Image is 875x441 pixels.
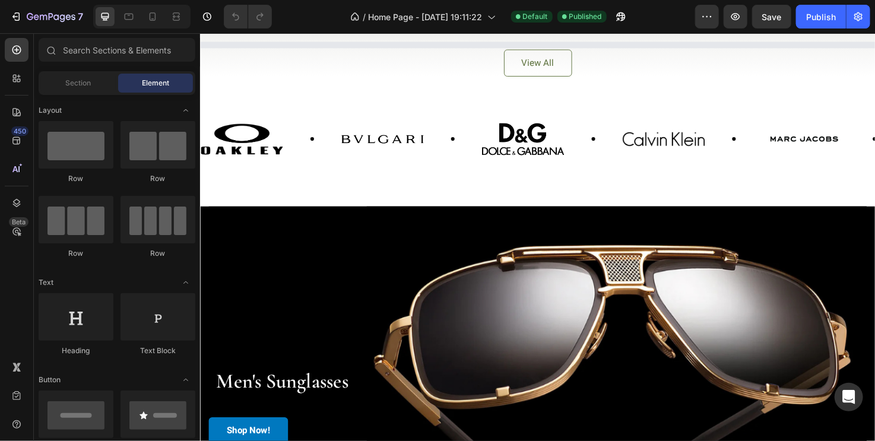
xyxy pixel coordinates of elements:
[39,375,61,385] span: Button
[39,105,62,116] span: Layout
[9,217,28,227] div: Beta
[363,11,366,23] span: /
[569,11,602,22] span: Published
[369,11,483,23] span: Home Page - [DATE] 19:11:22
[796,5,846,28] button: Publish
[762,12,782,22] span: Save
[78,9,83,24] p: 7
[39,248,113,259] div: Row
[39,173,113,184] div: Row
[142,78,169,88] span: Element
[835,383,863,411] div: Open Intercom Messenger
[176,101,195,120] span: Toggle open
[176,273,195,292] span: Toggle open
[39,38,195,62] input: Search Sections & Elements
[806,11,836,23] div: Publish
[594,68,681,155] img: Alt image
[39,277,53,288] span: Text
[200,33,875,441] iframe: Design area
[17,355,157,380] span: Men's Sunglasses
[297,95,384,128] img: Alt image
[66,78,91,88] span: Section
[121,345,195,356] div: Text Block
[176,370,195,389] span: Toggle open
[9,405,93,434] button: <p>Shop Now!</p>
[752,5,791,28] button: Save
[11,126,28,136] div: 450
[523,11,548,22] span: Default
[39,345,113,356] div: Heading
[28,413,74,427] p: Shop Now!
[5,5,88,28] button: 7
[121,248,195,259] div: Row
[224,5,272,28] div: Undo/Redo
[121,173,195,184] div: Row
[446,104,532,120] img: Alt image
